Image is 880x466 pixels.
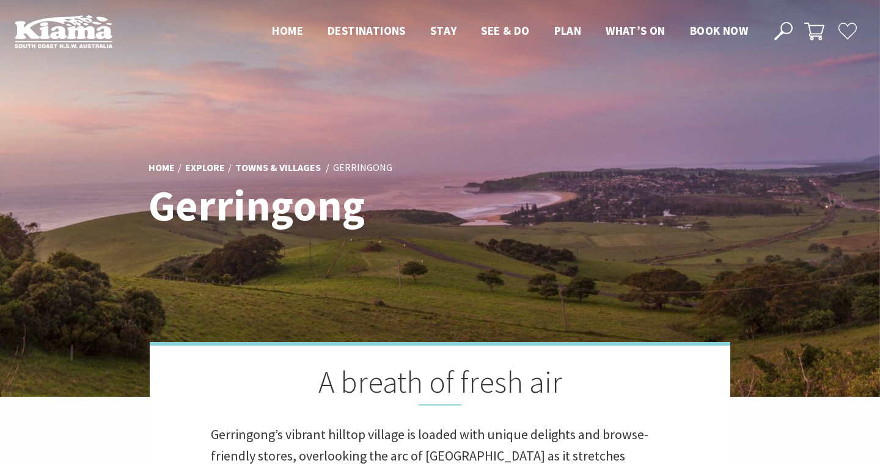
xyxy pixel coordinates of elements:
[185,161,225,175] a: Explore
[328,23,406,38] span: Destinations
[15,15,112,48] img: Kiama Logo
[211,364,669,406] h2: A breath of fresh air
[272,23,303,38] span: Home
[235,161,321,175] a: Towns & Villages
[148,161,175,175] a: Home
[690,23,748,38] span: Book now
[260,21,760,42] nav: Main Menu
[606,23,665,38] span: What’s On
[554,23,582,38] span: Plan
[481,23,529,38] span: See & Do
[148,182,494,229] h1: Gerringong
[333,160,392,176] li: Gerringong
[430,23,457,38] span: Stay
